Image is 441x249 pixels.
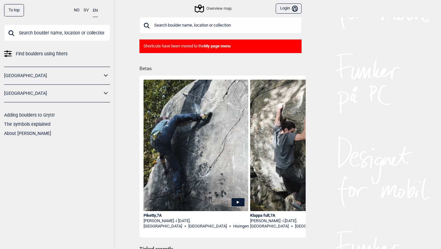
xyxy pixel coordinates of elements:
[139,61,306,72] h1: Betas
[74,4,79,16] button: NO
[250,80,355,234] img: Marcello pa Klappa Fult
[4,122,50,127] a: The symbols explained
[144,80,248,225] img: Andrew pa Piketty
[144,218,248,224] div: [PERSON_NAME] -
[204,44,231,48] b: My page menu
[295,224,333,229] a: [GEOGRAPHIC_DATA]
[4,25,110,41] input: Search boulder name, location or collection
[233,224,249,229] a: Hisingen
[276,3,302,14] button: Login
[144,213,248,218] div: Piketty , 7A
[196,5,232,12] div: Overview map
[4,89,102,98] a: [GEOGRAPHIC_DATA]
[139,39,302,53] div: Shortcuts have been moved to the
[4,4,24,16] div: To top
[4,112,55,118] a: Adding boulders to Gryttr
[250,213,355,218] div: Klappa fult , 7A
[283,218,297,223] span: i [DATE].
[139,17,302,33] input: Search boulder name, location or collection
[176,218,191,223] span: i [DATE].
[4,49,110,58] a: Find boulders using filters
[250,224,289,229] a: [GEOGRAPHIC_DATA]
[4,131,51,136] a: About [PERSON_NAME]
[16,49,68,58] span: Find boulders using filters
[93,4,98,17] button: EN
[84,4,89,16] button: SV
[188,224,227,229] a: [GEOGRAPHIC_DATA]
[250,218,355,224] div: [PERSON_NAME] -
[229,224,231,229] span: >
[4,71,102,80] a: [GEOGRAPHIC_DATA]
[291,224,293,229] span: >
[184,224,186,229] span: >
[144,224,182,229] a: [GEOGRAPHIC_DATA]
